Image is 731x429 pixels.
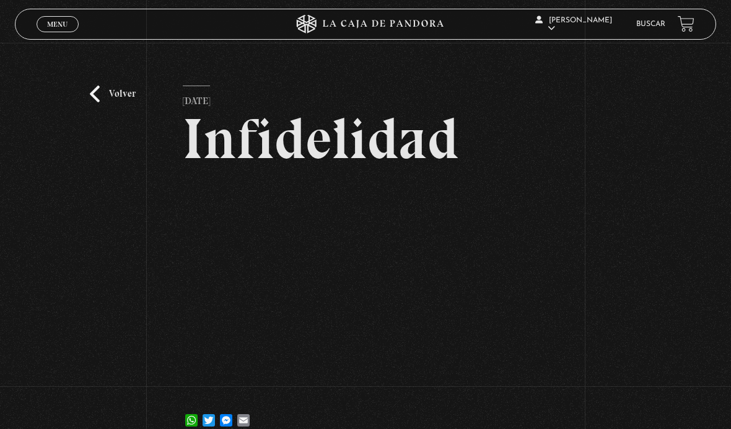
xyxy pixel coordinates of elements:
[183,402,200,427] a: WhatsApp
[43,31,72,40] span: Cerrar
[47,20,68,28] span: Menu
[535,17,612,32] span: [PERSON_NAME]
[183,86,210,110] p: [DATE]
[90,86,136,102] a: Volver
[636,20,665,28] a: Buscar
[235,402,252,427] a: Email
[217,402,235,427] a: Messenger
[678,15,694,32] a: View your shopping cart
[200,402,217,427] a: Twitter
[183,110,548,167] h2: Infidelidad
